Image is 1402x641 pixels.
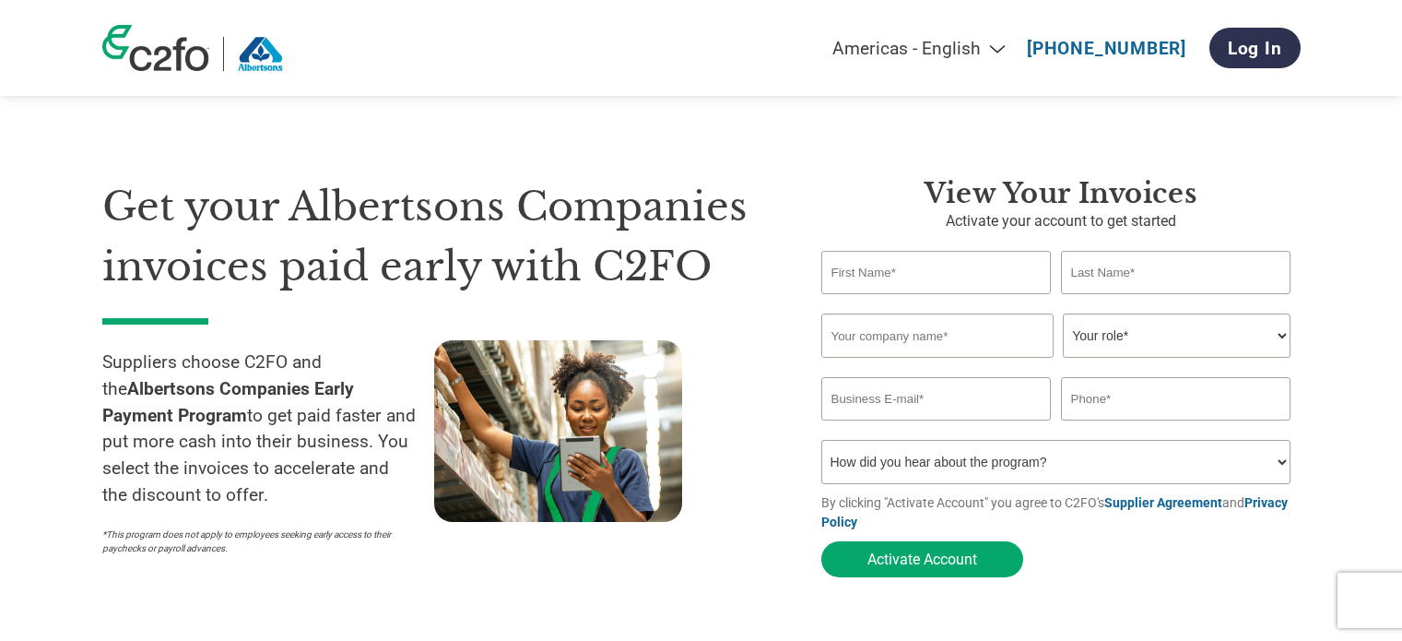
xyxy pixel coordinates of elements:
[821,296,1052,306] div: Invalid first name or first name is too long
[821,177,1301,210] h3: View Your Invoices
[821,210,1301,232] p: Activate your account to get started
[1027,38,1186,59] a: [PHONE_NUMBER]
[1104,495,1222,510] a: Supplier Agreement
[102,177,766,296] h1: Get your Albertsons Companies invoices paid early with C2FO
[102,528,416,555] p: *This program does not apply to employees seeking early access to their paychecks or payroll adva...
[1061,251,1291,294] input: Last Name*
[821,541,1023,577] button: Activate Account
[434,340,682,522] img: supply chain worker
[821,314,1054,358] input: Your company name*
[102,25,209,71] img: c2fo logo
[821,251,1052,294] input: First Name*
[102,378,354,426] strong: Albertsons Companies Early Payment Program
[1061,422,1291,433] div: Inavlid Phone Number
[238,37,284,71] img: Albertsons Companies
[821,495,1288,529] a: Privacy Policy
[821,360,1291,370] div: Invalid company name or company name is too long
[821,422,1052,433] div: Inavlid Email Address
[1061,296,1291,306] div: Invalid last name or last name is too long
[1061,377,1291,421] input: Phone*
[1063,314,1290,358] select: Title/Role
[1209,28,1301,68] a: Log In
[821,377,1052,421] input: Invalid Email format
[102,350,434,509] p: Suppliers choose C2FO and the to get paid faster and put more cash into their business. You selec...
[821,493,1301,532] p: By clicking "Activate Account" you agree to C2FO's and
